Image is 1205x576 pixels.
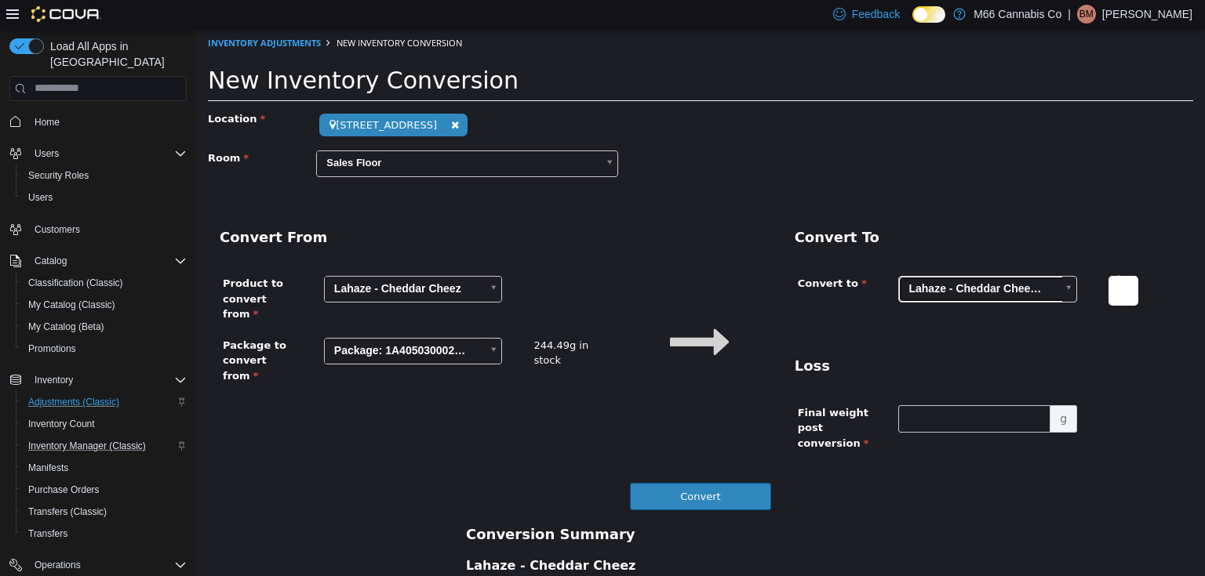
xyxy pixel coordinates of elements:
[912,6,945,23] input: Dark Mode
[22,502,113,521] a: Transfers (Classic)
[599,329,985,345] h3: Loss
[703,248,860,273] span: Lahaze - Cheddar Cheez .7g Pre-roll
[140,8,266,20] span: New Inventory Conversion
[974,5,1061,24] p: M66 Cannabis Co
[16,165,193,187] button: Security Roles
[28,371,79,389] button: Inventory
[28,342,76,355] span: Promotions
[22,295,122,314] a: My Catalog (Classic)
[28,462,68,474] span: Manifests
[22,480,106,499] a: Purchase Orders
[28,220,86,239] a: Customers
[602,248,671,260] span: Convert to
[28,277,123,289] span: Classification (Classic)
[28,144,187,163] span: Users
[16,413,193,435] button: Inventory Count
[22,274,129,292] a: Classification (Classic)
[28,219,187,239] span: Customers
[28,440,146,452] span: Inventory Manager (Classic)
[12,8,125,20] a: Inventory Adjustments
[16,479,193,501] button: Purchase Orders
[12,38,322,65] span: New Inventory Conversion
[16,391,193,413] button: Adjustments (Classic)
[28,527,67,540] span: Transfers
[16,523,193,545] button: Transfers
[16,316,193,338] button: My Catalog (Beta)
[22,437,152,455] a: Inventory Manager (Classic)
[22,317,111,336] a: My Catalog (Beta)
[28,556,187,574] span: Operations
[16,187,193,208] button: Users
[434,454,574,481] button: Convert
[28,484,100,496] span: Purchase Orders
[16,435,193,457] button: Inventory Manager (Classic)
[22,415,101,433] a: Inventory Count
[1077,5,1096,24] div: Brandon Maulbetsch
[129,248,286,273] span: Lahaze - Cheddar Cheez
[22,524,74,543] a: Transfers
[35,116,60,129] span: Home
[12,123,53,135] span: Room
[22,437,187,455] span: Inventory Manager (Classic)
[22,458,75,477] a: Manifests
[22,295,187,314] span: My Catalog (Classic)
[28,144,65,163] button: Users
[337,309,399,339] div: 244.49g in stock
[16,272,193,294] button: Classification (Classic)
[28,505,107,518] span: Transfers (Classic)
[3,554,193,576] button: Operations
[22,458,187,477] span: Manifests
[28,252,73,270] button: Catalog
[28,112,187,132] span: Home
[3,110,193,133] button: Home
[128,309,307,335] a: Package: 1A405030002EA7D000005793
[270,498,493,513] h3: Conversion Summary
[1068,5,1071,24] p: |
[16,294,193,316] button: My Catalog (Classic)
[3,218,193,241] button: Customers
[22,524,187,543] span: Transfers
[27,248,87,291] span: Product to convert from
[22,339,82,358] a: Promotions
[35,255,67,267] span: Catalog
[22,502,187,521] span: Transfers (Classic)
[28,321,104,333] span: My Catalog (Beta)
[31,6,101,22] img: Cova
[12,84,69,96] span: Location
[44,38,187,70] span: Load All Apps in [GEOGRAPHIC_DATA]
[16,501,193,523] button: Transfers (Classic)
[35,374,73,386] span: Inventory
[35,559,81,571] span: Operations
[270,530,493,544] h4: Lahaze - Cheddar Cheez
[22,339,187,358] span: Promotions
[1102,5,1192,24] p: [PERSON_NAME]
[35,147,59,160] span: Users
[28,252,187,270] span: Catalog
[129,310,286,335] span: Package: 1A405030002EA7D000005793
[28,113,66,132] a: Home
[22,415,187,433] span: Inventory Count
[912,23,913,24] span: Dark Mode
[123,85,271,107] span: [STREET_ADDRESS]
[3,369,193,391] button: Inventory
[1079,5,1094,24] span: BM
[121,122,401,147] span: Sales Floor
[128,247,307,274] a: Lahaze - Cheddar Cheez
[27,310,90,353] span: Package to convert from
[22,393,126,411] a: Adjustments (Classic)
[22,188,187,207] span: Users
[28,556,87,574] button: Operations
[22,480,187,499] span: Purchase Orders
[28,191,53,204] span: Users
[28,169,89,182] span: Security Roles
[16,457,193,479] button: Manifests
[22,166,95,185] a: Security Roles
[22,393,187,411] span: Adjustments (Classic)
[3,143,193,165] button: Users
[28,299,115,311] span: My Catalog (Classic)
[854,376,881,404] span: g
[35,223,80,236] span: Customers
[22,317,187,336] span: My Catalog (Beta)
[16,338,193,360] button: Promotions
[602,378,673,420] span: Final weight post conversion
